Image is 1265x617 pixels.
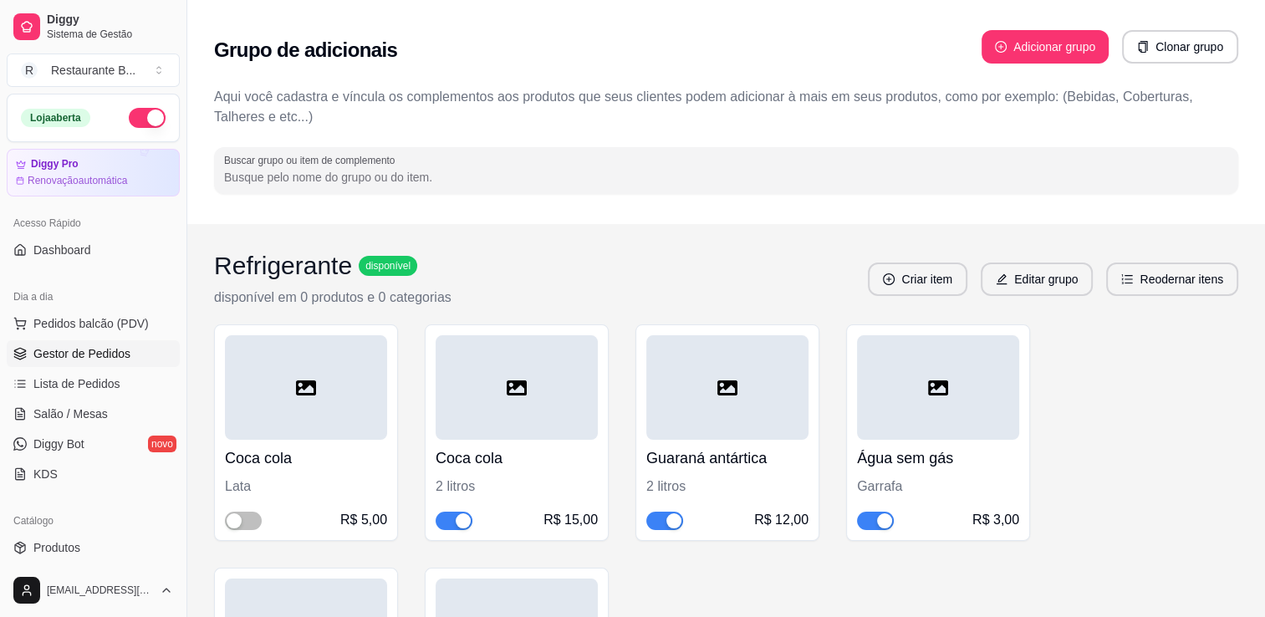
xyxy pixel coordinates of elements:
[7,283,180,310] div: Dia a dia
[51,62,135,79] div: Restaurante B ...
[362,259,414,273] span: disponível
[1137,41,1149,53] span: copy
[1121,273,1133,285] span: ordered-list
[543,510,598,530] div: R$ 15,00
[224,169,1228,186] input: Buscar grupo ou item de complemento
[857,477,1019,497] div: Garrafa
[7,370,180,397] a: Lista de Pedidos
[436,477,598,497] div: 2 litros
[47,28,173,41] span: Sistema de Gestão
[7,237,180,263] a: Dashboard
[225,446,387,470] h4: Coca cola
[995,41,1007,53] span: plus-circle
[214,87,1238,127] p: Aqui você cadastra e víncula os complementos aos produtos que seus clientes podem adicionar à mai...
[33,466,58,482] span: KDS
[214,288,451,308] p: disponível em 0 produtos e 0 categorias
[7,310,180,337] button: Pedidos balcão (PDV)
[982,30,1109,64] button: plus-circleAdicionar grupo
[33,315,149,332] span: Pedidos balcão (PDV)
[646,477,808,497] div: 2 litros
[1106,263,1238,296] button: ordered-listReodernar itens
[7,149,180,196] a: Diggy ProRenovaçãoautomática
[754,510,808,530] div: R$ 12,00
[7,7,180,47] a: DiggySistema de Gestão
[7,431,180,457] a: Diggy Botnovo
[33,375,120,392] span: Lista de Pedidos
[1122,30,1238,64] button: copyClonar grupo
[21,109,90,127] div: Loja aberta
[225,477,387,497] div: Lata
[7,54,180,87] button: Select a team
[996,273,1007,285] span: edit
[7,534,180,561] a: Produtos
[7,570,180,610] button: [EMAIL_ADDRESS][DOMAIN_NAME]
[31,158,79,171] article: Diggy Pro
[883,273,895,285] span: plus-circle
[646,446,808,470] h4: Guaraná antártica
[214,37,397,64] h2: Grupo de adicionais
[857,446,1019,470] h4: Água sem gás
[7,340,180,367] a: Gestor de Pedidos
[7,400,180,427] a: Salão / Mesas
[28,174,127,187] article: Renovação automática
[129,108,166,128] button: Alterar Status
[33,242,91,258] span: Dashboard
[224,153,400,167] label: Buscar grupo ou item de complemento
[972,510,1019,530] div: R$ 3,00
[436,446,598,470] h4: Coca cola
[47,13,173,28] span: Diggy
[33,539,80,556] span: Produtos
[868,263,967,296] button: plus-circleCriar item
[340,510,387,530] div: R$ 5,00
[33,345,130,362] span: Gestor de Pedidos
[33,405,108,422] span: Salão / Mesas
[214,251,352,281] h3: Refrigerante
[7,507,180,534] div: Catálogo
[21,62,38,79] span: R
[7,461,180,487] a: KDS
[47,584,153,597] span: [EMAIL_ADDRESS][DOMAIN_NAME]
[7,210,180,237] div: Acesso Rápido
[981,263,1093,296] button: editEditar grupo
[33,436,84,452] span: Diggy Bot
